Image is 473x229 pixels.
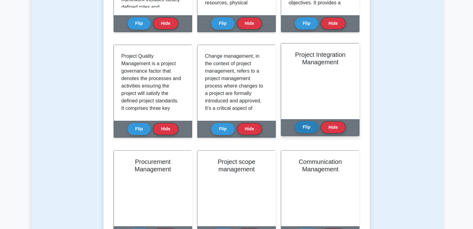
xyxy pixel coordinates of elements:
button: Hide [321,121,345,133]
h2: Project Integration Management [289,51,352,66]
button: Flip [128,17,151,29]
button: Flip [295,121,318,133]
h2: Communication Management [289,158,352,173]
button: Hide [153,17,178,29]
h2: Project scope management [205,158,268,173]
button: Hide [237,123,262,135]
button: Flip [295,17,318,29]
button: Flip [128,123,151,135]
button: Hide [237,17,262,29]
h2: Procurement Management [121,158,184,173]
button: Flip [211,17,234,29]
button: Hide [321,17,345,29]
button: Flip [211,123,234,135]
button: Hide [153,123,178,135]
